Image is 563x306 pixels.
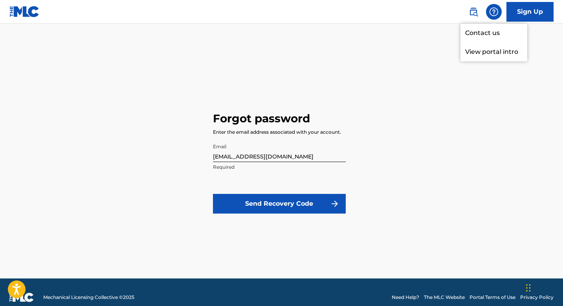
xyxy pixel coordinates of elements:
[9,293,34,302] img: logo
[392,294,419,301] a: Need Help?
[43,294,134,301] span: Mechanical Licensing Collective © 2025
[213,129,341,136] div: Enter the email address associated with your account.
[469,294,515,301] a: Portal Terms of Use
[526,276,531,300] div: Drag
[330,199,339,208] img: f7272a7cc735f4ea7f67.svg
[213,194,346,214] button: Send Recovery Code
[424,294,465,301] a: The MLC Website
[460,24,527,42] a: Contact us
[9,6,40,17] img: MLC Logo
[524,268,563,306] iframe: Chat Widget
[486,4,502,20] div: Help
[213,164,346,171] p: Required
[506,2,554,22] a: Sign Up
[213,112,310,125] h3: Forgot password
[466,4,481,20] a: Public Search
[460,42,527,61] p: View portal intro
[469,7,478,17] img: search
[489,7,499,17] img: help
[520,294,554,301] a: Privacy Policy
